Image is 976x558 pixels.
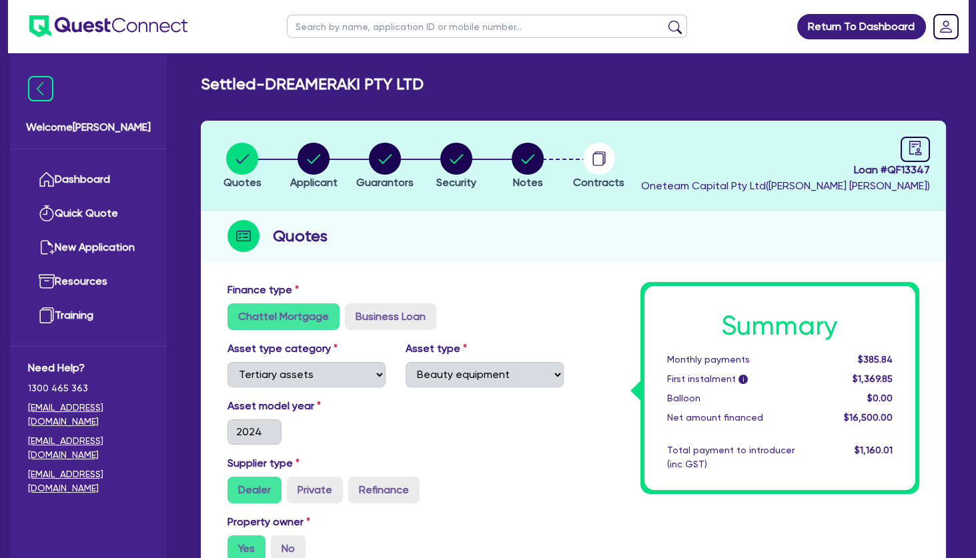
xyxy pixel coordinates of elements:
[436,142,477,191] button: Security
[217,398,396,414] label: Asset model year
[28,265,149,299] a: Resources
[273,224,328,248] h2: Quotes
[867,393,893,403] span: $0.00
[797,14,926,39] a: Return To Dashboard
[28,467,149,495] a: [EMAIL_ADDRESS][DOMAIN_NAME]
[227,514,310,530] label: Property owner
[39,239,55,255] img: new-application
[908,141,923,155] span: audit
[227,282,299,298] label: Finance type
[39,307,55,323] img: training
[572,142,625,191] button: Contracts
[657,353,821,367] div: Monthly payments
[855,445,893,455] span: $1,160.01
[28,299,149,333] a: Training
[28,381,149,395] span: 1300 465 363
[227,303,340,330] label: Chattel Mortgage
[223,176,262,189] span: Quotes
[28,163,149,197] a: Dashboard
[345,303,436,330] label: Business Loan
[290,142,338,191] button: Applicant
[858,354,893,365] span: $385.84
[28,401,149,429] a: [EMAIL_ADDRESS][DOMAIN_NAME]
[844,412,893,423] span: $16,500.00
[356,176,414,189] span: Guarantors
[227,341,338,357] label: Asset type category
[28,434,149,462] a: [EMAIL_ADDRESS][DOMAIN_NAME]
[227,220,260,252] img: step-icon
[657,391,821,405] div: Balloon
[513,176,543,189] span: Notes
[287,477,343,503] label: Private
[28,197,149,231] a: Quick Quote
[39,273,55,289] img: resources
[511,142,544,191] button: Notes
[901,137,930,162] a: audit
[26,119,151,135] span: Welcome [PERSON_NAME]
[223,142,262,191] button: Quotes
[28,360,149,376] span: Need Help?
[436,176,476,189] span: Security
[657,411,821,425] div: Net amount financed
[348,477,420,503] label: Refinance
[28,76,53,101] img: icon-menu-close
[573,176,624,189] span: Contracts
[290,176,338,189] span: Applicant
[201,75,424,94] h2: Settled - DREAMERAKI PTY LTD
[641,179,930,192] span: Oneteam Capital Pty Ltd ( [PERSON_NAME] [PERSON_NAME] )
[356,142,414,191] button: Guarantors
[39,205,55,221] img: quick-quote
[739,375,748,384] span: i
[667,310,893,342] h1: Summary
[29,15,187,37] img: quest-connect-logo-blue
[657,372,821,386] div: First instalment
[227,455,300,471] label: Supplier type
[406,341,467,357] label: Asset type
[287,15,687,38] input: Search by name, application ID or mobile number...
[929,9,963,44] a: Dropdown toggle
[641,162,930,178] span: Loan # QF13347
[227,477,282,503] label: Dealer
[28,231,149,265] a: New Application
[657,443,821,471] div: Total payment to introducer (inc GST)
[853,373,893,384] span: $1,369.85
